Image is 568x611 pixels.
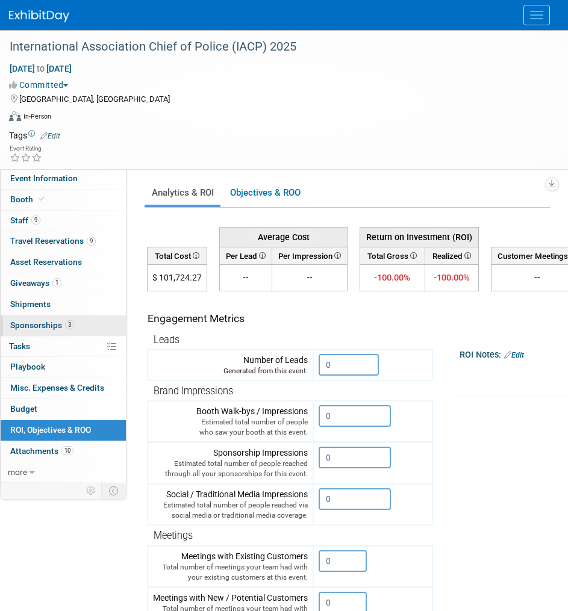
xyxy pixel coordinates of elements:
[9,129,60,141] td: Tags
[1,211,126,231] a: Staff9
[81,483,102,498] td: Personalize Event Tab Strip
[153,562,308,583] div: Total number of meetings your team had with your existing customers at this event.
[35,64,46,73] span: to
[5,36,544,58] div: International Association Chief of Police (IACP) 2025
[1,231,126,252] a: Travel Reservations9
[153,366,308,376] div: Generated from this event.
[10,257,82,267] span: Asset Reservations
[154,334,179,346] span: Leads
[52,278,61,287] span: 1
[434,272,470,283] span: -100.00%
[272,247,348,264] th: Per Impression
[9,79,73,91] button: Committed
[153,447,308,479] div: Sponsorship Impressions
[10,173,78,183] span: Event Information
[154,530,193,541] span: Meetings
[40,132,60,140] a: Edit
[1,169,126,189] a: Event Information
[523,5,550,25] button: Menu
[1,441,126,462] a: Attachments10
[10,216,40,225] span: Staff
[10,404,37,414] span: Budget
[1,294,126,315] a: Shipments
[9,341,30,351] span: Tasks
[504,351,524,359] a: Edit
[9,63,72,74] span: [DATE] [DATE]
[1,357,126,377] a: Playbook
[1,315,126,336] a: Sponsorships3
[1,190,126,210] a: Booth
[61,446,73,455] span: 10
[10,146,42,152] div: Event Rating
[10,425,91,435] span: ROI, Objectives & ROO
[102,483,126,498] td: Toggle Event Tabs
[39,196,45,202] i: Booth reservation complete
[153,459,308,479] div: Estimated total number of people reached through all your sponsorships for this event.
[153,417,308,438] div: Estimated total number of people who saw your booth at this event.
[153,500,308,521] div: Estimated total number of people reached via social media or traditional media coverage.
[10,236,96,246] span: Travel Reservations
[31,216,40,225] span: 9
[1,337,126,357] a: Tasks
[19,95,170,104] span: [GEOGRAPHIC_DATA], [GEOGRAPHIC_DATA]
[220,227,348,247] th: Average Cost
[220,247,272,264] th: Per Lead
[425,247,478,264] th: Realized
[148,247,207,264] th: Total Cost
[307,273,313,282] span: --
[9,111,21,121] img: Format-Inperson.png
[9,10,69,22] img: ExhibitDay
[9,110,553,128] div: Event Format
[1,378,126,399] a: Misc. Expenses & Credits
[1,252,126,273] a: Asset Reservations
[23,112,51,121] div: In-Person
[10,299,51,309] span: Shipments
[148,265,207,291] td: $ 101,724.27
[223,181,307,205] a: Objectives & ROO
[8,467,27,477] span: more
[87,237,96,246] span: 9
[1,273,126,294] a: Giveaways1
[10,362,45,371] span: Playbook
[243,273,249,282] span: --
[360,247,425,264] th: Total Gross
[153,488,308,521] div: Social / Traditional Media Impressions
[10,320,74,330] span: Sponsorships
[10,278,61,288] span: Giveaways
[10,383,104,392] span: Misc. Expenses & Credits
[10,194,47,204] span: Booth
[360,227,479,247] th: Return on Investment (ROI)
[153,405,308,438] div: Booth Walk-bys / Impressions
[153,550,308,583] div: Meetings with Existing Customers
[148,311,428,326] div: Engagement Metrics
[1,462,126,483] a: more
[10,446,73,456] span: Attachments
[374,272,410,283] span: -100.00%
[1,420,126,441] a: ROI, Objectives & ROO
[1,399,126,420] a: Budget
[153,354,308,376] div: Number of Leads
[65,320,74,329] span: 3
[154,385,233,397] span: Brand Impressions
[145,181,220,205] a: Analytics & ROI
